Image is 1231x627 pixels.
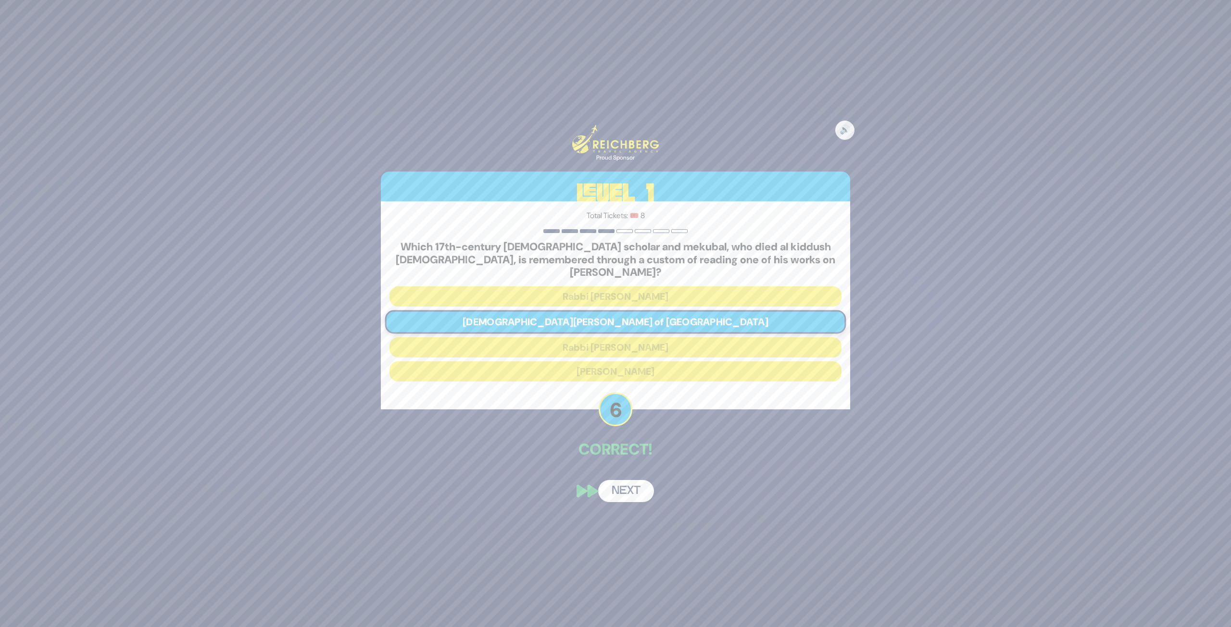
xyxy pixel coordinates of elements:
[389,286,842,307] button: Rabbi [PERSON_NAME]
[381,438,850,461] p: Correct!
[389,337,842,357] button: Rabbi [PERSON_NAME]
[389,361,842,381] button: [PERSON_NAME]
[598,480,654,502] button: Next
[389,210,842,221] p: Total Tickets: 🎟️ 8
[572,153,659,162] div: Proud Sponsor
[381,172,850,215] h3: Level 1
[385,310,846,334] button: [DEMOGRAPHIC_DATA][PERSON_NAME] of [GEOGRAPHIC_DATA]
[835,121,854,140] button: 🔊
[389,241,842,279] h5: Which 17th-century [DEMOGRAPHIC_DATA] scholar and mekubal, who died al kiddush [DEMOGRAPHIC_DATA]...
[599,393,632,426] p: 6
[572,125,659,153] img: Reichberg Travel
